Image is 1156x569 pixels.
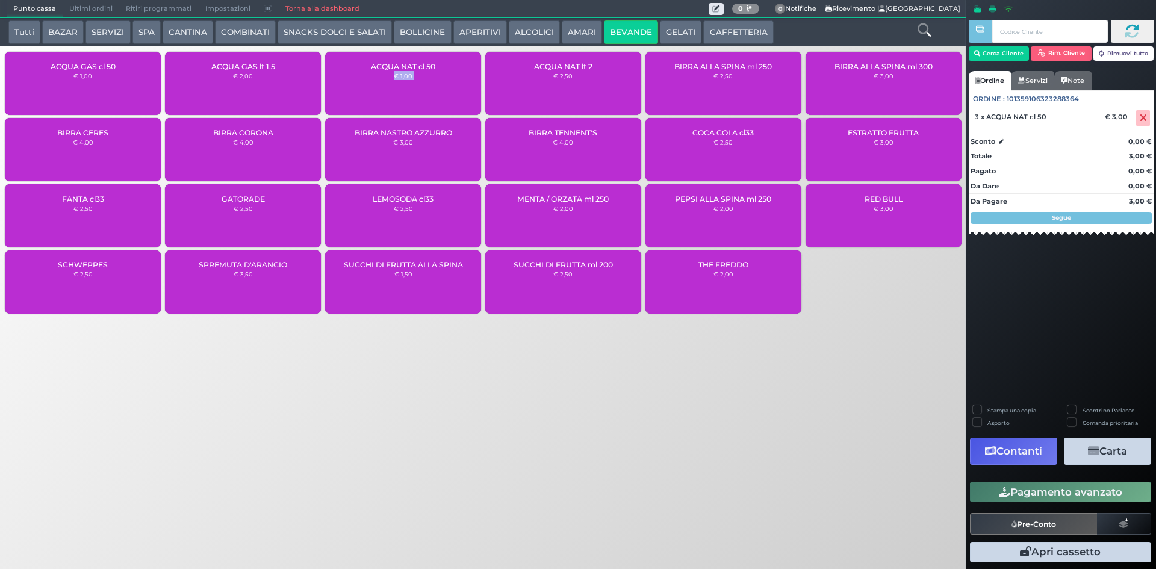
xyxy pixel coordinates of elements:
[865,194,903,204] span: RED BULL
[509,20,560,45] button: ALCOLICI
[1128,137,1152,146] strong: 0,00 €
[58,260,108,269] span: SCHWEPPES
[874,138,893,146] small: € 3,00
[553,72,573,79] small: € 2,50
[233,138,253,146] small: € 4,00
[703,20,773,45] button: CAFFETTERIA
[529,128,597,137] span: BIRRA TENNENT'S
[1031,46,1092,61] button: Rim. Cliente
[1052,214,1071,222] strong: Segue
[1011,71,1054,90] a: Servizi
[874,72,893,79] small: € 3,00
[453,20,507,45] button: APERITIVI
[1054,71,1091,90] a: Note
[42,20,84,45] button: BAZAR
[199,260,287,269] span: SPREMUTA D'ARANCIO
[394,20,451,45] button: BOLLICINE
[73,205,93,212] small: € 2,50
[970,482,1151,502] button: Pagamento avanzato
[1129,197,1152,205] strong: 3,00 €
[987,406,1036,414] label: Stampa una copia
[234,270,253,278] small: € 3,50
[698,260,748,269] span: THE FREDDO
[63,1,119,17] span: Ultimi ordini
[848,128,919,137] span: ESTRATTO FRUTTA
[73,270,93,278] small: € 2,50
[970,542,1151,562] button: Apri cassetto
[517,194,609,204] span: MENTA / ORZATA ml 250
[371,62,435,71] span: ACQUA NAT cl 50
[119,1,198,17] span: Ritiri programmati
[1129,152,1152,160] strong: 3,00 €
[834,62,933,71] span: BIRRA ALLA SPINA ml 300
[373,194,433,204] span: LEMOSODA cl33
[1007,94,1079,104] span: 101359106323288364
[553,205,573,212] small: € 2,00
[1083,406,1134,414] label: Scontrino Parlante
[713,205,733,212] small: € 2,00
[692,128,754,137] span: COCA COLA cl33
[713,270,733,278] small: € 2,00
[132,20,161,45] button: SPA
[713,138,733,146] small: € 2,50
[62,194,104,204] span: FANTA cl33
[553,138,573,146] small: € 4,00
[355,128,452,137] span: BIRRA NASTRO AZZURRO
[51,62,116,71] span: ACQUA GAS cl 50
[969,71,1011,90] a: Ordine
[344,260,463,269] span: SUCCHI DI FRUTTA ALLA SPINA
[1064,438,1151,465] button: Carta
[199,1,257,17] span: Impostazioni
[970,513,1098,535] button: Pre-Conto
[874,205,893,212] small: € 3,00
[73,138,93,146] small: € 4,00
[987,419,1010,427] label: Asporto
[660,20,701,45] button: GELATI
[1103,113,1134,121] div: € 3,00
[394,205,413,212] small: € 2,50
[1128,182,1152,190] strong: 0,00 €
[1128,167,1152,175] strong: 0,00 €
[394,72,412,79] small: € 1,00
[278,20,392,45] button: SNACKS DOLCI E SALATI
[393,138,413,146] small: € 3,00
[233,72,253,79] small: € 2,00
[992,20,1107,43] input: Codice Cliente
[278,1,365,17] a: Torna alla dashboard
[85,20,130,45] button: SERVIZI
[211,62,275,71] span: ACQUA GAS lt 1.5
[553,270,573,278] small: € 2,50
[514,260,613,269] span: SUCCHI DI FRUTTA ml 200
[971,167,996,175] strong: Pagato
[234,205,253,212] small: € 2,50
[971,197,1007,205] strong: Da Pagare
[675,194,771,204] span: PEPSI ALLA SPINA ml 250
[604,20,658,45] button: BEVANDE
[975,113,1046,121] span: 3 x ACQUA NAT cl 50
[57,128,108,137] span: BIRRA CERES
[775,4,786,14] span: 0
[971,137,995,147] strong: Sconto
[969,46,1030,61] button: Cerca Cliente
[163,20,213,45] button: CANTINA
[215,20,276,45] button: COMBINATI
[713,72,733,79] small: € 2,50
[394,270,412,278] small: € 1,50
[738,4,743,13] b: 0
[1083,419,1138,427] label: Comanda prioritaria
[562,20,602,45] button: AMARI
[7,1,63,17] span: Punto cassa
[213,128,273,137] span: BIRRA CORONA
[973,94,1005,104] span: Ordine :
[8,20,40,45] button: Tutti
[674,62,772,71] span: BIRRA ALLA SPINA ml 250
[534,62,592,71] span: ACQUA NAT lt 2
[971,152,992,160] strong: Totale
[970,438,1057,465] button: Contanti
[1093,46,1154,61] button: Rimuovi tutto
[971,182,999,190] strong: Da Dare
[222,194,265,204] span: GATORADE
[73,72,92,79] small: € 1,00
